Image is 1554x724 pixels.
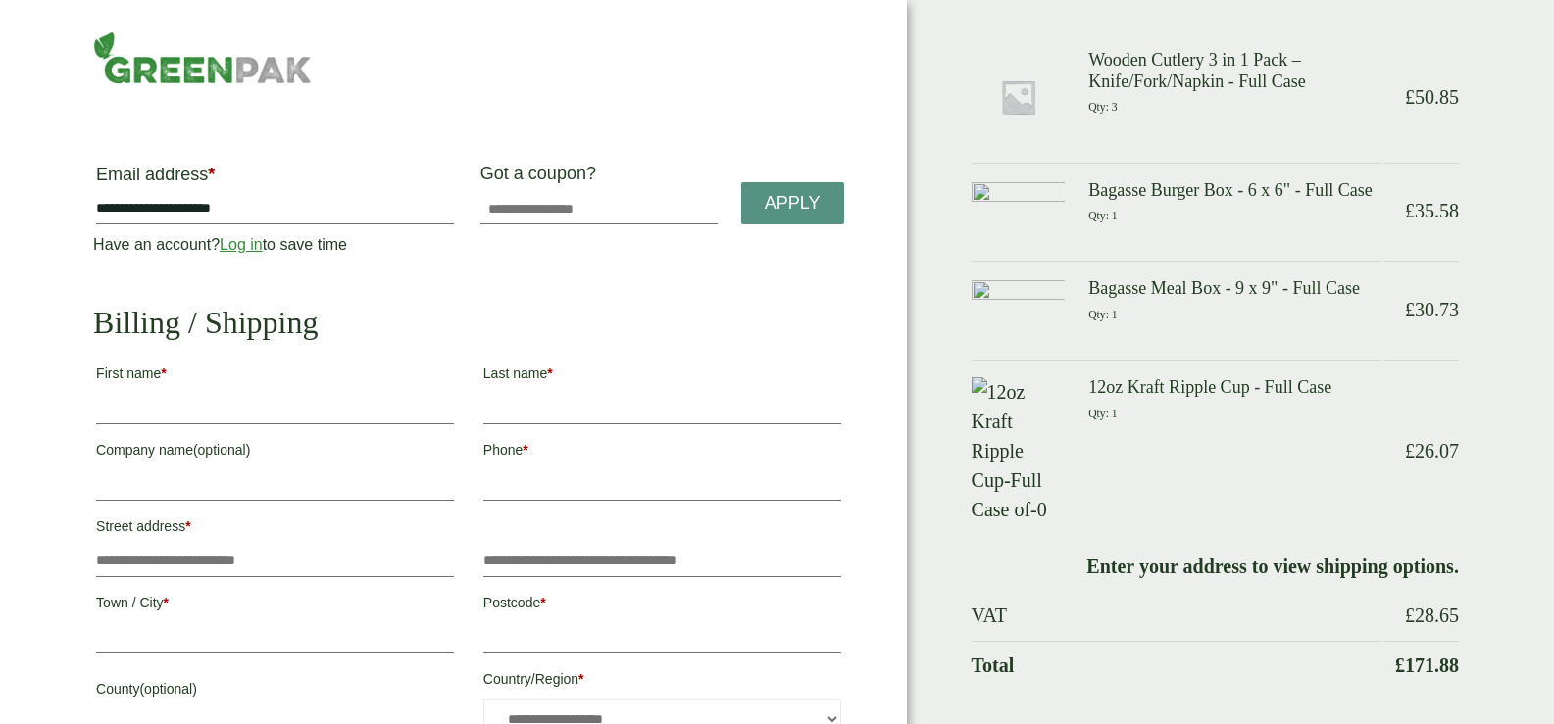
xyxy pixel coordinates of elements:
label: First name [96,360,454,393]
th: VAT [972,592,1381,639]
span: (optional) [193,442,250,458]
h3: Bagasse Burger Box - 6 x 6" - Full Case [1088,180,1381,202]
abbr: required [523,442,527,458]
abbr: required [164,595,169,610]
span: £ [1405,604,1415,626]
p: Have an account? to save time [93,233,457,257]
a: Log in [220,236,263,253]
abbr: required [540,595,545,610]
abbr: required [547,365,552,381]
bdi: 30.73 [1405,299,1459,320]
small: Qty: 1 [1088,408,1117,420]
label: Phone [483,436,841,469]
label: Town / City [96,589,454,622]
span: £ [1405,440,1415,461]
abbr: required [161,365,166,381]
bdi: 171.88 [1395,654,1459,676]
label: Country/Region [483,665,841,699]
label: Company name [96,436,454,469]
abbr: required [578,671,583,687]
span: £ [1405,200,1415,221]
abbr: required [185,518,190,534]
label: Got a coupon? [480,164,604,193]
span: £ [1395,654,1405,676]
small: Qty: 1 [1088,210,1117,222]
label: Street address [96,512,454,546]
span: £ [1405,86,1415,108]
bdi: 50.85 [1405,86,1459,108]
h3: Bagasse Meal Box - 9 x 9" - Full Case [1088,278,1381,300]
a: Apply [741,182,844,224]
td: Enter your address to view shipping options. [972,543,1459,590]
th: Total [972,641,1381,689]
span: £ [1405,299,1415,320]
span: (optional) [139,681,196,697]
img: Placeholder [972,50,1066,144]
abbr: required [208,165,215,184]
bdi: 35.58 [1405,200,1459,221]
label: County [96,675,454,708]
img: 12oz Kraft Ripple Cup-Full Case of-0 [972,377,1066,524]
span: Apply [765,193,821,215]
bdi: 26.07 [1405,440,1459,461]
label: Last name [483,360,841,393]
bdi: 28.65 [1405,604,1459,626]
img: GreenPak Supplies [93,31,311,84]
label: Postcode [483,589,841,622]
h2: Billing / Shipping [93,304,843,341]
h3: Wooden Cutlery 3 in 1 Pack – Knife/Fork/Napkin - Full Case [1088,50,1381,92]
small: Qty: 1 [1088,309,1117,321]
h3: 12oz Kraft Ripple Cup - Full Case [1088,377,1381,399]
label: Email address [96,166,454,193]
small: Qty: 3 [1088,101,1117,114]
